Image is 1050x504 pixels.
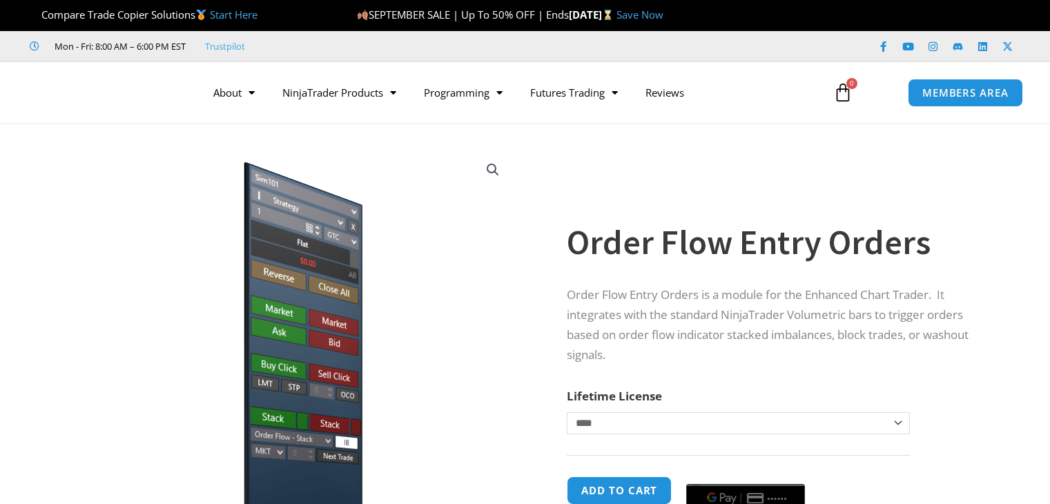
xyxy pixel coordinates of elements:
span: Compare Trade Copier Solutions [30,8,257,21]
img: ⌛ [603,10,613,20]
a: Start Here [210,8,257,21]
iframe: Secure payment input frame [683,474,808,476]
a: Save Now [616,8,663,21]
span: MEMBERS AREA [922,88,1009,98]
strong: [DATE] [569,8,616,21]
span: 0 [846,78,857,89]
a: Programming [410,77,516,108]
h1: Order Flow Entry Orders [567,218,970,266]
a: About [200,77,269,108]
img: 🥇 [196,10,206,20]
label: Lifetime License [567,388,662,404]
nav: Menu [200,77,819,108]
p: Order Flow Entry Orders is a module for the Enhanced Chart Trader. It integrates with the standar... [567,285,970,365]
span: Mon - Fri: 8:00 AM – 6:00 PM EST [51,38,186,55]
img: 🏆 [30,10,41,20]
img: LogoAI | Affordable Indicators – NinjaTrader [30,68,178,117]
a: NinjaTrader Products [269,77,410,108]
text: •••••• [768,494,789,503]
span: SEPTEMBER SALE | Up To 50% OFF | Ends [357,8,569,21]
a: Trustpilot [205,38,245,55]
a: Reviews [632,77,698,108]
a: 0 [813,72,873,113]
a: MEMBERS AREA [908,79,1023,107]
a: Futures Trading [516,77,632,108]
img: 🍂 [358,10,368,20]
a: Clear options [567,441,588,451]
a: View full-screen image gallery [480,157,505,182]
